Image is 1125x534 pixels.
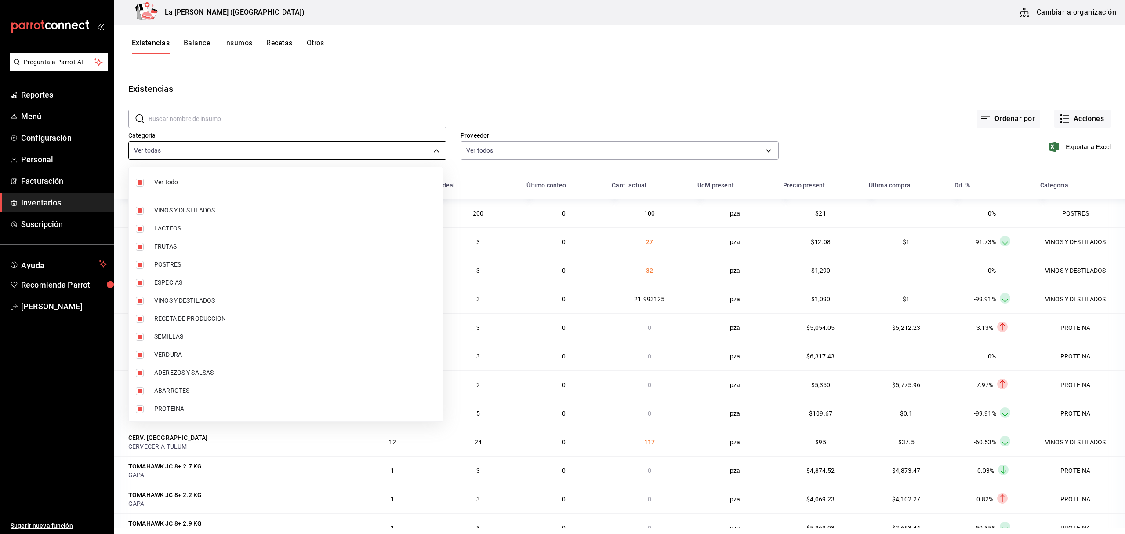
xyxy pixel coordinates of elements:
span: RECETA DE PRODUCCION [154,314,436,323]
span: VERDURA [154,350,436,359]
span: VINOS Y DESTILADOS [154,296,436,305]
span: ESPECIAS [154,278,436,287]
span: POSTRES [154,260,436,269]
span: ADEREZOS Y SALSAS [154,368,436,377]
span: ABARROTES [154,386,436,395]
span: PROTEINA [154,404,436,413]
span: SEMILLAS [154,332,436,341]
span: FRUTAS [154,242,436,251]
span: VINOS Y DESTILADOS [154,206,436,215]
span: Ver todo [154,178,436,187]
span: LACTEOS [154,224,436,233]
